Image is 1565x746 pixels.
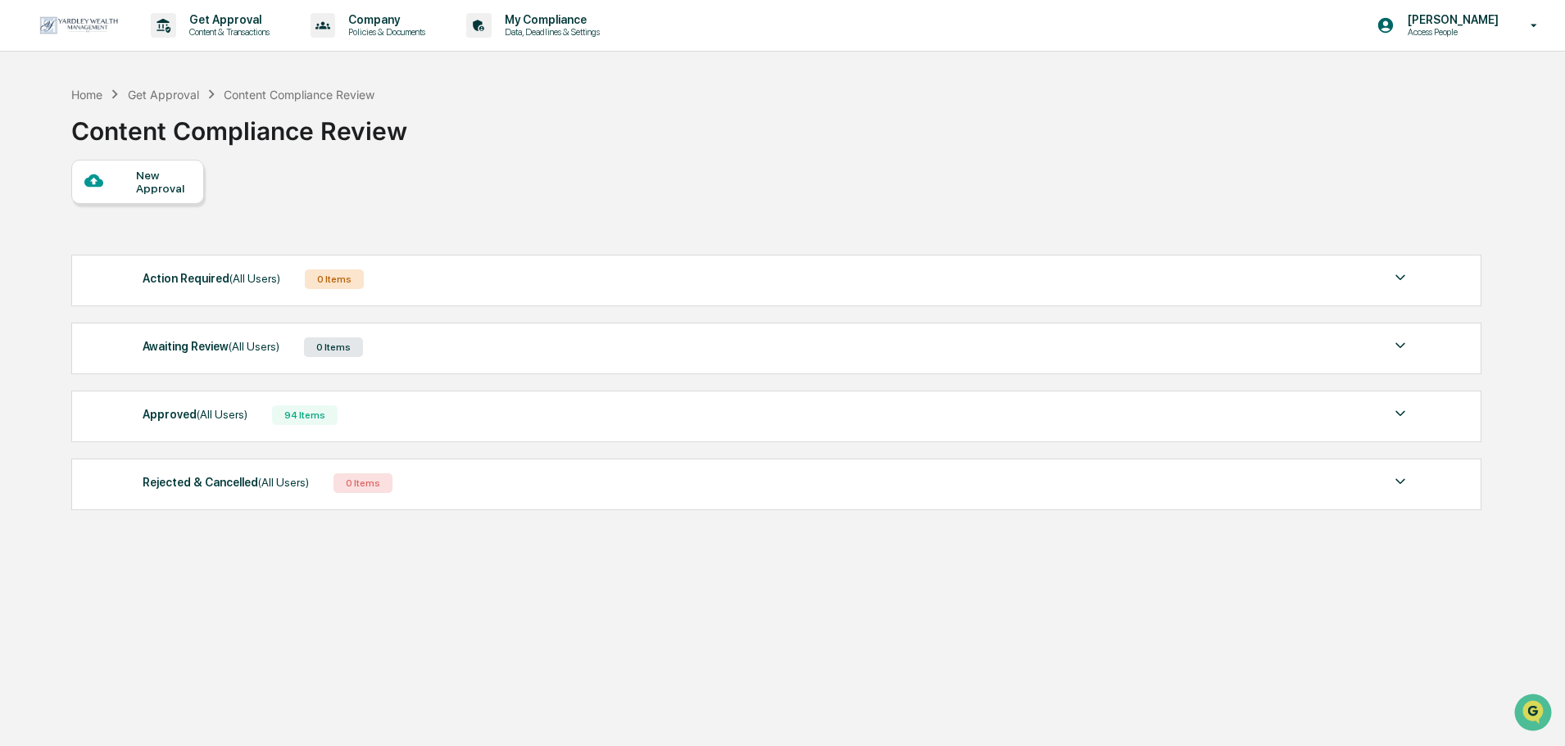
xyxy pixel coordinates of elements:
p: How can we help? [16,34,298,61]
div: 0 Items [333,473,392,493]
p: Policies & Documents [335,26,433,38]
div: Action Required [143,268,280,289]
span: Data Lookup [33,237,103,254]
div: Content Compliance Review [224,88,374,102]
p: Content & Transactions [176,26,278,38]
img: caret [1390,336,1410,355]
span: Pylon [163,278,198,290]
span: (All Users) [229,272,280,285]
span: Attestations [135,206,203,223]
div: Start new chat [56,125,269,142]
p: [PERSON_NAME] [1395,13,1507,26]
a: 🗄️Attestations [112,200,210,229]
div: 0 Items [304,337,363,357]
div: Approved [143,404,247,425]
span: (All Users) [229,340,279,353]
img: caret [1390,268,1410,287]
div: 0 Items [305,269,364,289]
div: 🖐️ [16,208,29,221]
p: Access People [1395,26,1507,38]
span: (All Users) [197,408,247,421]
p: Data, Deadlines & Settings [492,26,608,38]
img: caret [1390,472,1410,491]
img: 1746055101610-c473b297-6a78-478c-a979-82029cc54cd1 [16,125,46,155]
div: Awaiting Review [143,336,279,357]
button: Start new chat [279,130,298,150]
div: We're available if you need us! [56,142,207,155]
iframe: Open customer support [1513,692,1557,736]
div: 94 Items [272,405,338,425]
img: logo [39,16,118,34]
div: 🗄️ [119,208,132,221]
div: Content Compliance Review [71,103,407,146]
div: Rejected & Cancelled [143,472,309,493]
div: Home [71,88,102,102]
img: caret [1390,404,1410,423]
p: My Compliance [492,13,608,26]
span: (All Users) [258,476,309,489]
a: Powered byPylon [116,277,198,290]
p: Get Approval [176,13,278,26]
a: 🔎Data Lookup [10,231,110,260]
span: Preclearance [33,206,106,223]
div: Get Approval [128,88,199,102]
div: 🔎 [16,239,29,252]
p: Company [335,13,433,26]
a: 🖐️Preclearance [10,200,112,229]
div: New Approval [136,169,191,195]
